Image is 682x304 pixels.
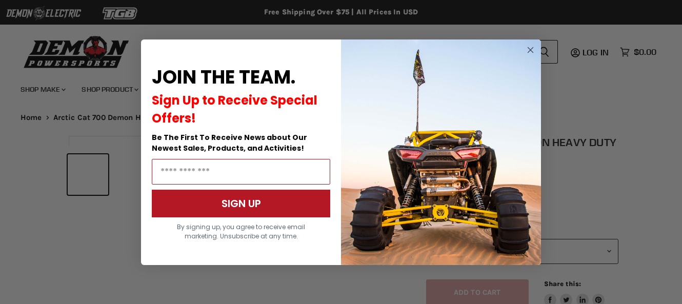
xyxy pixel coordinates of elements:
button: Close dialog [524,44,537,56]
span: By signing up, you agree to receive email marketing. Unsubscribe at any time. [177,222,305,240]
span: Be The First To Receive News about Our Newest Sales, Products, and Activities! [152,132,307,153]
img: a9095488-b6e7-41ba-879d-588abfab540b.jpeg [341,39,541,265]
span: JOIN THE TEAM. [152,64,295,90]
input: Email Address [152,159,330,185]
span: Sign Up to Receive Special Offers! [152,92,317,127]
button: SIGN UP [152,190,330,217]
